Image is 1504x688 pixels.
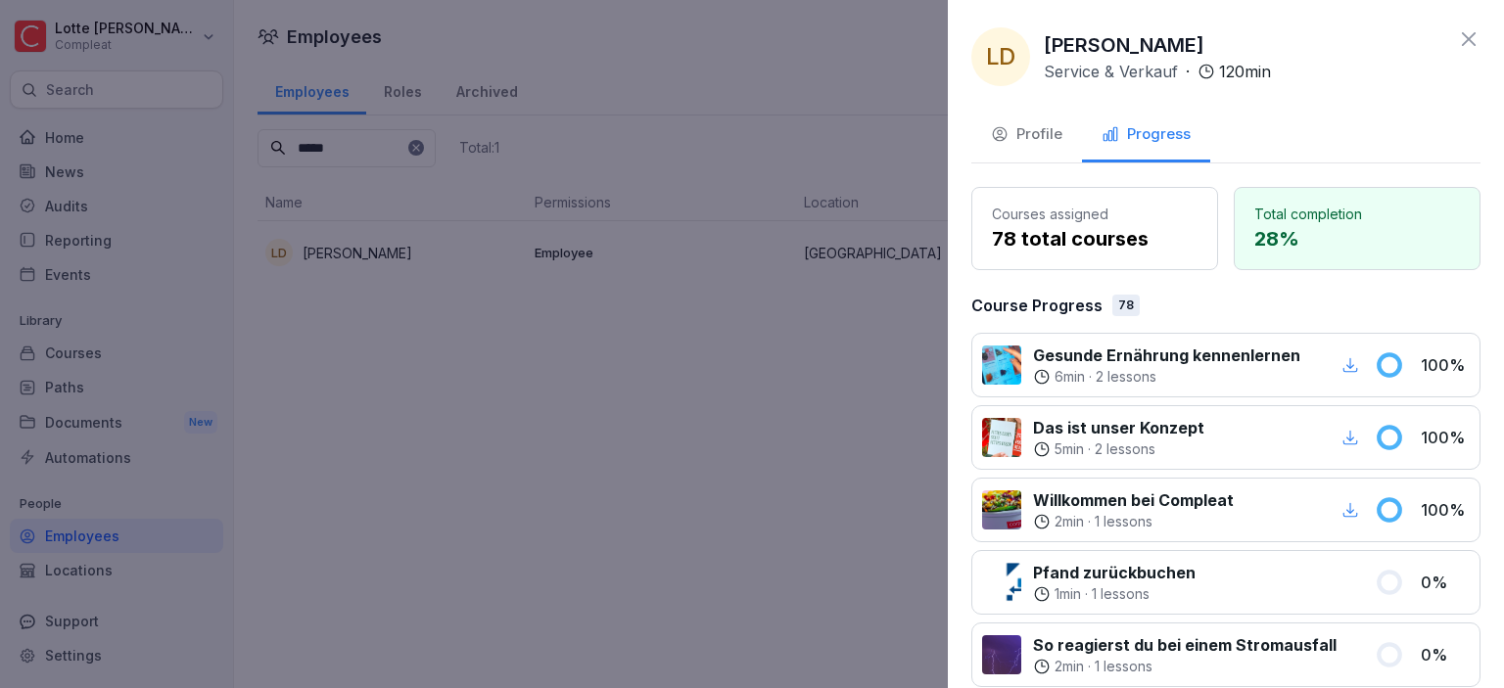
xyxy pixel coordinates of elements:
[1421,426,1470,449] p: 100 %
[1044,60,1271,83] div: ·
[1421,571,1470,594] p: 0 %
[1254,224,1460,253] p: 28 %
[1055,367,1085,387] p: 6 min
[971,110,1082,162] button: Profile
[1033,488,1234,512] p: Willkommen bei Compleat
[1095,439,1155,459] p: 2 lessons
[1055,439,1084,459] p: 5 min
[1055,584,1081,604] p: 1 min
[1033,561,1196,584] p: Pfand zurückbuchen
[1033,439,1204,459] div: ·
[1219,60,1271,83] p: 120 min
[1254,204,1460,224] p: Total completion
[1095,657,1152,676] p: 1 lessons
[1033,367,1300,387] div: ·
[1421,353,1470,377] p: 100 %
[1421,498,1470,522] p: 100 %
[1092,584,1150,604] p: 1 lessons
[991,123,1062,146] div: Profile
[1082,110,1210,162] button: Progress
[1033,416,1204,439] p: Das ist unser Konzept
[971,294,1103,317] p: Course Progress
[1055,512,1084,531] p: 2 min
[992,204,1198,224] p: Courses assigned
[971,27,1030,86] div: LD
[1033,344,1300,367] p: Gesunde Ernährung kennenlernen
[1095,512,1152,531] p: 1 lessons
[1044,60,1178,83] p: Service & Verkauf
[1033,633,1337,657] p: So reagierst du bei einem Stromausfall
[1033,584,1196,604] div: ·
[1102,123,1191,146] div: Progress
[992,224,1198,253] p: 78 total courses
[1055,657,1084,676] p: 2 min
[1033,657,1337,676] div: ·
[1096,367,1156,387] p: 2 lessons
[1112,295,1140,316] div: 78
[1421,643,1470,666] p: 0 %
[1033,512,1234,531] div: ·
[1044,30,1204,60] p: [PERSON_NAME]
